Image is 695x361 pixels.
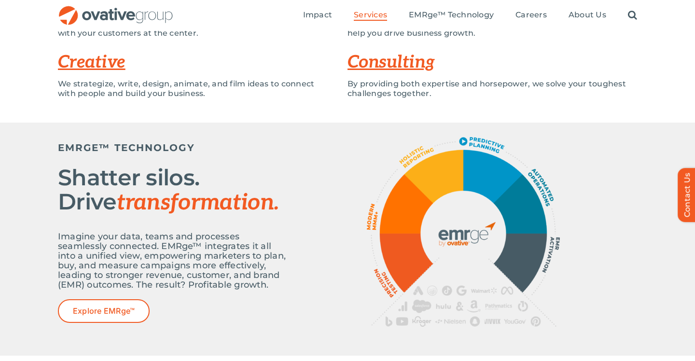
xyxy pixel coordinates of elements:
[347,52,435,73] a: Consulting
[58,52,125,73] a: Creative
[58,142,290,153] h5: EMRGE™ TECHNOLOGY
[628,10,637,21] a: Search
[347,79,637,98] p: By providing both expertise and horsepower, we solve your toughest challenges together.
[515,10,547,20] span: Careers
[409,10,494,20] span: EMRge™ Technology
[58,79,333,98] p: We strategize, write, design, animate, and film ideas to connect with people and build your busin...
[303,10,332,21] a: Impact
[409,10,494,21] a: EMRge™ Technology
[569,10,606,20] span: About Us
[58,5,174,14] a: OG_Full_horizontal_RGB
[303,10,332,20] span: Impact
[117,189,279,216] span: transformation.
[569,10,606,21] a: About Us
[515,10,547,21] a: Careers
[58,166,290,215] h2: Shatter silos. Drive
[58,232,290,290] p: Imagine your data, teams and processes seamlessly connected. EMRge™ integrates it all into a unif...
[73,306,135,316] span: Explore EMRge™
[354,10,387,21] a: Services
[58,299,150,323] a: Explore EMRge™
[354,10,387,20] span: Services
[367,137,560,327] img: OG_EMRge_Overview_R4_EMRge_Graphic transparent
